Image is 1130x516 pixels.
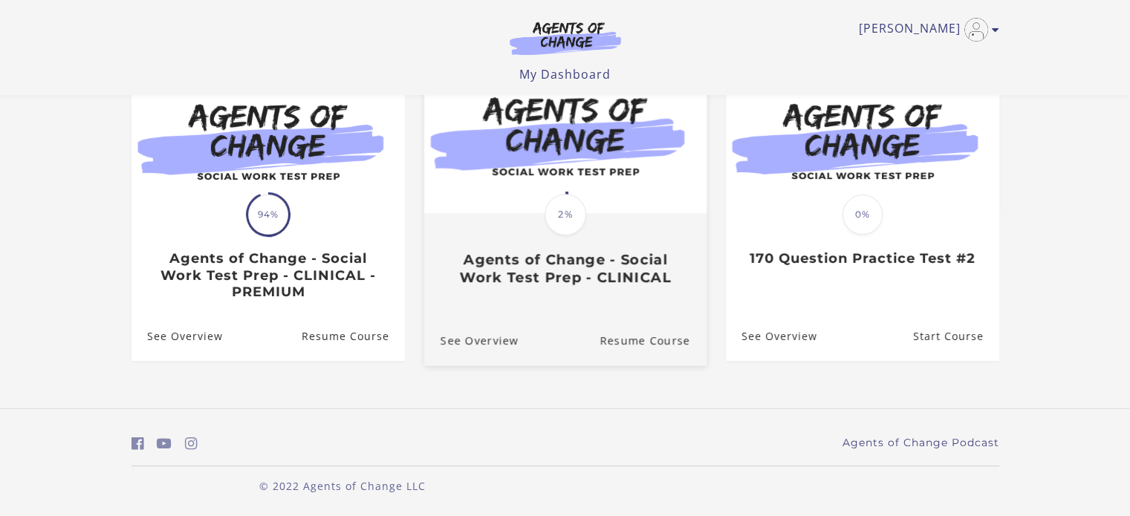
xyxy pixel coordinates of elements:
a: Agents of Change Podcast [842,435,999,451]
img: Agents of Change Logo [494,21,637,55]
a: 170 Question Practice Test #2: See Overview [726,313,817,361]
h3: Agents of Change - Social Work Test Prep - CLINICAL - PREMIUM [147,250,389,301]
a: https://www.instagram.com/agentsofchangeprep/ (Open in a new window) [185,433,198,454]
i: https://www.instagram.com/agentsofchangeprep/ (Open in a new window) [185,437,198,451]
a: Agents of Change - Social Work Test Prep - CLINICAL: Resume Course [600,316,707,365]
a: Toggle menu [859,18,992,42]
span: 2% [545,194,586,235]
a: https://www.facebook.com/groups/aswbtestprep (Open in a new window) [131,433,144,454]
h3: 170 Question Practice Test #2 [741,250,983,267]
span: 0% [842,195,883,235]
i: https://www.facebook.com/groups/aswbtestprep (Open in a new window) [131,437,144,451]
a: https://www.youtube.com/c/AgentsofChangeTestPrepbyMeaganMitchell (Open in a new window) [157,433,172,454]
a: Agents of Change - Social Work Test Prep - CLINICAL: See Overview [423,316,518,365]
span: 94% [248,195,288,235]
a: My Dashboard [519,66,611,82]
i: https://www.youtube.com/c/AgentsofChangeTestPrepbyMeaganMitchell (Open in a new window) [157,437,172,451]
a: 170 Question Practice Test #2: Resume Course [912,313,999,361]
a: Agents of Change - Social Work Test Prep - CLINICAL - PREMIUM: Resume Course [301,313,404,361]
p: © 2022 Agents of Change LLC [131,478,553,494]
a: Agents of Change - Social Work Test Prep - CLINICAL - PREMIUM: See Overview [131,313,223,361]
h3: Agents of Change - Social Work Test Prep - CLINICAL [440,252,689,286]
